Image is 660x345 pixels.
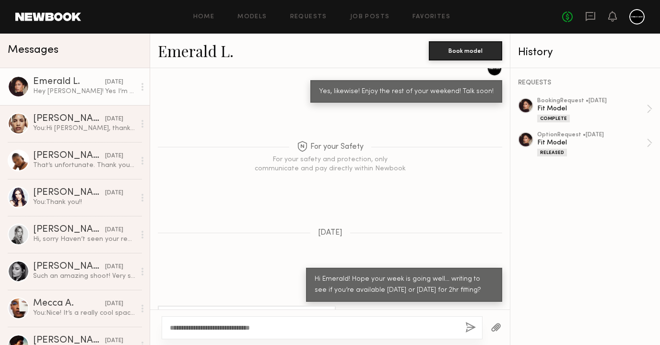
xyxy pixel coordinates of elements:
div: option Request • [DATE] [537,132,647,138]
span: [DATE] [318,229,342,237]
span: For your Safety [297,141,364,153]
div: Fit Model [537,138,647,147]
div: You: Hi [PERSON_NAME], thank you for letting me know. I hope you have an amazing time at NYFW! We... [33,124,135,133]
a: Requests [290,14,327,20]
div: Hi Emerald! Hope your week is going well… writing to see if you’re available [DATE] or [DATE] for... [315,274,494,296]
div: [PERSON_NAME] [33,114,105,124]
span: Messages [8,45,59,56]
button: Book model [429,41,502,60]
div: History [518,47,652,58]
div: [PERSON_NAME] [33,151,105,161]
a: Models [237,14,267,20]
div: REQUESTS [518,80,652,86]
a: bookingRequest •[DATE]Fit ModelComplete [537,98,652,122]
div: [DATE] [105,115,123,124]
div: [PERSON_NAME] [33,225,105,235]
div: [PERSON_NAME] [33,262,105,272]
div: [DATE] [105,226,123,235]
a: Emerald L. [158,40,234,61]
div: booking Request • [DATE] [537,98,647,104]
a: Book model [429,46,502,54]
div: [DATE] [105,262,123,272]
div: Complete [537,115,570,122]
div: You: Nice! It’s a really cool space, happy we found it. Enjoy the rest of your day :) [33,309,135,318]
a: Favorites [412,14,450,20]
div: [DATE] [105,152,123,161]
div: Emerald L. [33,77,105,87]
div: You: Thank you!! [33,198,135,207]
div: Yes, likewise! Enjoy the rest of your weekend! Talk soon! [319,86,494,97]
div: [DATE] [105,189,123,198]
a: Home [193,14,215,20]
div: Fit Model [537,104,647,113]
div: [PERSON_NAME] [33,188,105,198]
div: [DATE] [105,299,123,309]
div: That’s unfortunate. Thank you for the well wish, hope to work with you in the future. [33,161,135,170]
div: Such an amazing shoot! Very sweet & skilled designer with great quality! Highly recommend. [33,272,135,281]
div: Mecca A. [33,299,105,309]
a: optionRequest •[DATE]Fit ModelReleased [537,132,652,156]
div: For your safety and protection, only communicate and pay directly within Newbook [253,155,407,173]
div: Hey [PERSON_NAME]! Yes I’m available either day [33,87,135,96]
div: [DATE] [105,78,123,87]
a: Job Posts [350,14,390,20]
div: Hi, sorry Haven’t seen your request, if you still need me I’m available [DATE] or any other day [33,235,135,244]
div: Released [537,149,567,156]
